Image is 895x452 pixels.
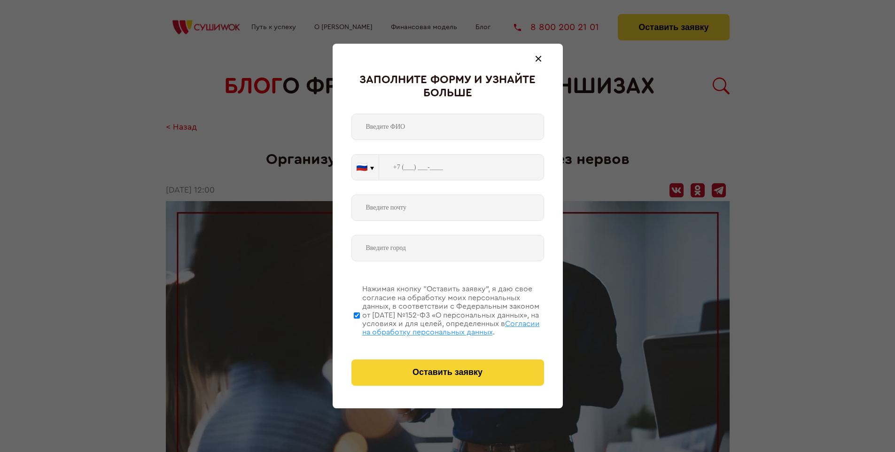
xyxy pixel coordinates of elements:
button: Оставить заявку [351,359,544,386]
input: Введите город [351,235,544,261]
input: Введите ФИО [351,114,544,140]
div: Нажимая кнопку “Оставить заявку”, я даю свое согласие на обработку моих персональных данных, в со... [362,285,544,336]
input: +7 (___) ___-____ [379,154,544,180]
button: 🇷🇺 [352,155,379,180]
input: Введите почту [351,195,544,221]
span: Согласии на обработку персональных данных [362,320,540,336]
div: Заполните форму и узнайте больше [351,74,544,100]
